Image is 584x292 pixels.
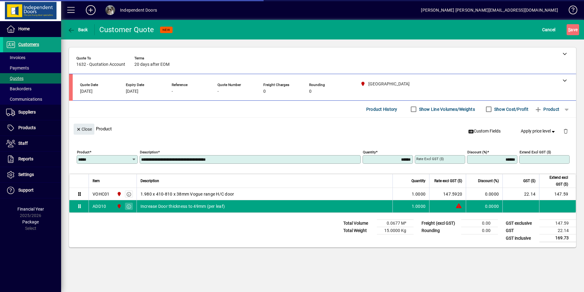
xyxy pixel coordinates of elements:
[502,188,539,200] td: 22.14
[503,227,539,234] td: GST
[558,128,573,134] app-page-header-button: Delete
[433,191,462,197] div: 147.5920
[141,191,234,197] span: 1.980 x 410-810 x 38mm Vogue range H/C door
[18,172,34,177] span: Settings
[68,27,88,32] span: Back
[542,25,556,35] span: Cancel
[18,42,39,47] span: Customers
[558,124,573,138] button: Delete
[503,234,539,242] td: GST inclusive
[461,220,498,227] td: 0.00
[93,203,106,209] div: ADD10
[93,178,100,184] span: Item
[18,125,36,130] span: Products
[3,120,61,136] a: Products
[3,94,61,104] a: Communications
[568,27,571,32] span: S
[69,118,576,140] div: Product
[172,89,173,94] span: -
[411,178,425,184] span: Quantity
[81,5,100,16] button: Add
[263,89,266,94] span: 0
[120,5,157,15] div: Independent Doors
[363,150,376,154] mat-label: Quantity
[134,62,170,67] span: 20 days after EOM
[18,141,28,146] span: Staff
[466,200,502,212] td: 0.0000
[17,207,44,212] span: Financial Year
[421,5,558,15] div: [PERSON_NAME] [PERSON_NAME][EMAIL_ADDRESS][DOMAIN_NAME]
[3,152,61,167] a: Reports
[377,227,414,234] td: 15.0000 Kg
[466,126,503,137] button: Custom Fields
[72,126,96,132] app-page-header-button: Close
[100,5,120,16] button: Profile
[377,220,414,227] td: 0.0677 M³
[539,188,576,200] td: 147.59
[6,66,29,70] span: Payments
[564,1,576,21] a: Knowledge Base
[418,106,475,112] label: Show Line Volumes/Weights
[541,24,557,35] button: Cancel
[3,63,61,73] a: Payments
[418,227,461,234] td: Rounding
[3,105,61,120] a: Suppliers
[126,89,138,94] span: [DATE]
[162,28,170,32] span: NEW
[468,128,501,134] span: Custom Fields
[3,21,61,37] a: Home
[74,124,94,135] button: Close
[6,76,24,81] span: Quotes
[18,26,30,31] span: Home
[66,24,89,35] button: Back
[3,136,61,151] a: Staff
[217,89,219,94] span: -
[115,191,122,197] span: Christchurch
[141,178,159,184] span: Description
[523,178,535,184] span: GST ($)
[543,174,568,188] span: Extend excl GST ($)
[18,188,34,193] span: Support
[6,86,31,91] span: Backorders
[434,178,462,184] span: Rate excl GST ($)
[141,203,225,209] span: Increase Door thickness to 49mm (per leaf)
[340,227,377,234] td: Total Weight
[531,104,562,115] button: Product
[76,124,92,134] span: Close
[539,234,576,242] td: 169.73
[535,104,559,114] span: Product
[461,227,498,234] td: 0.00
[539,227,576,234] td: 22.14
[140,150,158,154] mat-label: Description
[366,104,397,114] span: Product History
[3,73,61,84] a: Quotes
[77,150,89,154] mat-label: Product
[115,203,122,210] span: Christchurch
[3,84,61,94] a: Backorders
[3,167,61,182] a: Settings
[466,188,502,200] td: 0.0000
[503,220,539,227] td: GST exclusive
[416,157,444,161] mat-label: Rate excl GST ($)
[99,25,154,35] div: Customer Quote
[478,178,499,184] span: Discount (%)
[93,191,110,197] div: VOHC01
[76,62,125,67] span: 1632 - Quotation Account
[521,128,556,134] span: Apply price level
[412,191,426,197] span: 1.0000
[493,106,528,112] label: Show Cost/Profit
[520,150,551,154] mat-label: Extend excl GST ($)
[18,110,36,114] span: Suppliers
[568,25,578,35] span: ave
[340,220,377,227] td: Total Volume
[418,220,461,227] td: Freight (excl GST)
[3,52,61,63] a: Invoices
[364,104,400,115] button: Product History
[61,24,95,35] app-page-header-button: Back
[467,150,487,154] mat-label: Discount (%)
[539,220,576,227] td: 147.59
[18,156,33,161] span: Reports
[412,203,426,209] span: 1.0000
[6,97,42,102] span: Communications
[309,89,312,94] span: 0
